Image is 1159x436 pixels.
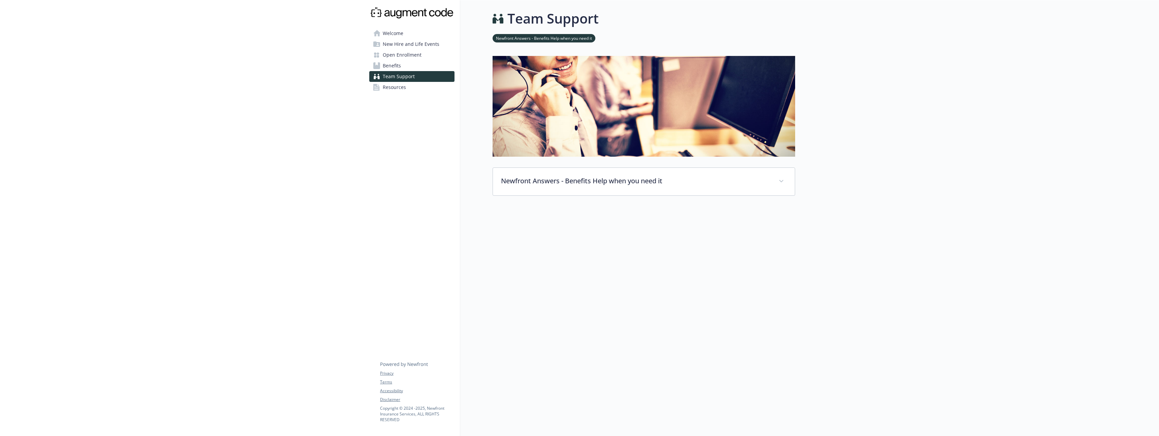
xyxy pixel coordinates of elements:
[383,50,421,60] span: Open Enrollment
[383,82,406,93] span: Resources
[383,60,401,71] span: Benefits
[383,39,439,50] span: New Hire and Life Events
[501,176,771,186] p: Newfront Answers - Benefits Help when you need it
[383,71,415,82] span: Team Support
[369,39,455,50] a: New Hire and Life Events
[507,8,599,29] h1: Team Support
[380,379,454,385] a: Terms
[369,28,455,39] a: Welcome
[369,71,455,82] a: Team Support
[493,168,795,195] div: Newfront Answers - Benefits Help when you need it
[493,56,795,157] img: team support page banner
[493,35,595,41] a: Newfront Answers - Benefits Help when you need it
[369,82,455,93] a: Resources
[380,370,454,376] a: Privacy
[369,60,455,71] a: Benefits
[369,50,455,60] a: Open Enrollment
[383,28,403,39] span: Welcome
[380,397,454,403] a: Disclaimer
[380,388,454,394] a: Accessibility
[380,405,454,423] p: Copyright © 2024 - 2025 , Newfront Insurance Services, ALL RIGHTS RESERVED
